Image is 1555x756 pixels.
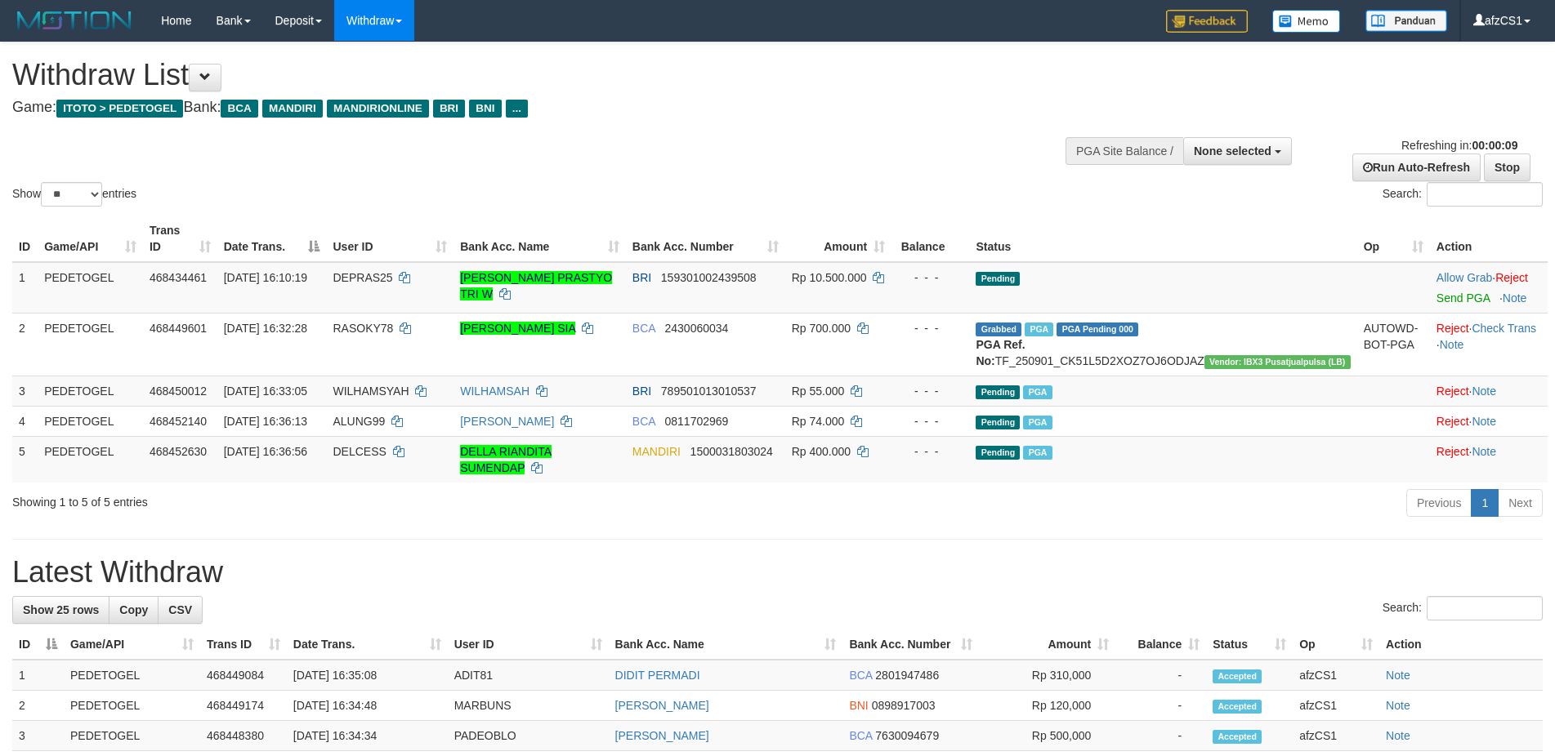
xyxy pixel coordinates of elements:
[38,436,143,483] td: PEDETOGEL
[615,729,709,742] a: [PERSON_NAME]
[1437,322,1469,335] a: Reject
[792,322,851,335] span: Rp 700.000
[224,415,307,428] span: [DATE] 16:36:13
[168,603,192,616] span: CSV
[792,445,851,458] span: Rp 400.000
[615,669,700,682] a: DIDIT PERMADI
[1115,721,1206,751] td: -
[792,271,867,284] span: Rp 10.500.000
[200,660,287,691] td: 468449084
[448,721,609,751] td: PADEOBLO
[262,100,323,118] span: MANDIRI
[969,313,1356,376] td: TF_250901_CK51L5D2XOZ7OJ6ODJAZ
[785,216,891,262] th: Amount: activate to sort column ascending
[1430,216,1548,262] th: Action
[1437,291,1490,305] a: Send PGA
[976,272,1020,286] span: Pending
[632,271,651,284] span: BRI
[979,660,1115,691] td: Rp 310,000
[1379,629,1543,660] th: Action
[200,721,287,751] td: 468448380
[1430,436,1548,483] td: ·
[626,216,785,262] th: Bank Acc. Number: activate to sort column ascending
[448,660,609,691] td: ADIT81
[12,629,64,660] th: ID: activate to sort column descending
[898,443,963,460] div: - - -
[609,629,843,660] th: Bank Acc. Name: activate to sort column ascending
[200,629,287,660] th: Trans ID: activate to sort column ascending
[1194,145,1271,158] span: None selected
[12,596,109,624] a: Show 25 rows
[12,556,1543,589] h1: Latest Withdraw
[12,376,38,406] td: 3
[454,216,626,262] th: Bank Acc. Name: activate to sort column ascending
[460,271,612,300] a: [PERSON_NAME] PRASTYO TRI W
[287,691,448,721] td: [DATE] 16:34:48
[333,271,392,284] span: DEPRAS25
[1386,729,1410,742] a: Note
[872,699,936,712] span: Copy 0898917003 to clipboard
[506,100,528,118] span: ...
[12,406,38,436] td: 4
[224,271,307,284] span: [DATE] 16:10:19
[1386,699,1410,712] a: Note
[224,322,307,335] span: [DATE] 16:32:28
[1386,669,1410,682] a: Note
[119,603,148,616] span: Copy
[632,445,681,458] span: MANDIRI
[664,322,728,335] span: Copy 2430060034 to clipboard
[976,338,1025,367] b: PGA Ref. No:
[1503,291,1527,305] a: Note
[1213,730,1262,744] span: Accepted
[12,487,636,510] div: Showing 1 to 5 of 5 entries
[1057,322,1138,336] span: PGA Pending
[38,376,143,406] td: PEDETOGEL
[12,216,38,262] th: ID
[615,699,709,712] a: [PERSON_NAME]
[433,100,465,118] span: BRI
[469,100,501,118] span: BNI
[158,596,203,624] a: CSV
[661,385,757,398] span: Copy 789501013010537 to clipboard
[632,322,655,335] span: BCA
[41,182,102,207] select: Showentries
[1115,660,1206,691] td: -
[976,446,1020,460] span: Pending
[1472,139,1517,152] strong: 00:00:09
[849,699,868,712] span: BNI
[200,691,287,721] td: 468449174
[632,415,655,428] span: BCA
[64,721,200,751] td: PEDETOGEL
[333,445,386,458] span: DELCESS
[1066,137,1183,165] div: PGA Site Balance /
[979,691,1115,721] td: Rp 120,000
[217,216,327,262] th: Date Trans.: activate to sort column descending
[12,100,1021,116] h4: Game: Bank:
[287,721,448,751] td: [DATE] 16:34:34
[64,691,200,721] td: PEDETOGEL
[1023,385,1052,399] span: Marked by afzCS1
[1484,153,1530,181] a: Stop
[898,383,963,399] div: - - -
[849,729,872,742] span: BCA
[1472,415,1496,428] a: Note
[1206,629,1293,660] th: Status: activate to sort column ascending
[1383,182,1543,207] label: Search:
[333,385,409,398] span: WILHAMSYAH
[976,416,1020,429] span: Pending
[12,660,64,691] td: 1
[38,406,143,436] td: PEDETOGEL
[12,262,38,314] td: 1
[690,445,773,458] span: Copy 1500031803024 to clipboard
[898,320,963,336] div: - - -
[1213,669,1262,683] span: Accepted
[64,660,200,691] td: PEDETOGEL
[632,385,651,398] span: BRI
[1406,489,1472,517] a: Previous
[1472,445,1496,458] a: Note
[221,100,257,118] span: BCA
[1472,385,1496,398] a: Note
[460,445,552,474] a: DELLA RIANDITA SUMENDAP
[1495,271,1528,284] a: Reject
[1293,691,1379,721] td: afzCS1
